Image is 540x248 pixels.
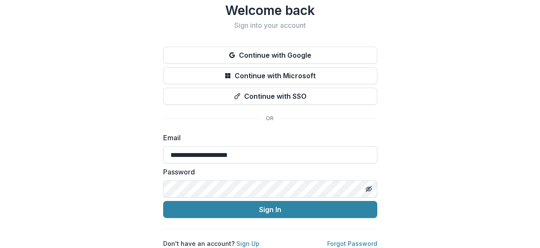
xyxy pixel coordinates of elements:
[163,88,377,105] button: Continue with SSO
[163,133,372,143] label: Email
[163,67,377,84] button: Continue with Microsoft
[327,240,377,247] a: Forgot Password
[163,21,377,30] h2: Sign into your account
[163,201,377,218] button: Sign In
[163,167,372,177] label: Password
[163,3,377,18] h1: Welcome back
[362,182,376,196] button: Toggle password visibility
[236,240,260,247] a: Sign Up
[163,47,377,64] button: Continue with Google
[163,239,260,248] p: Don't have an account?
